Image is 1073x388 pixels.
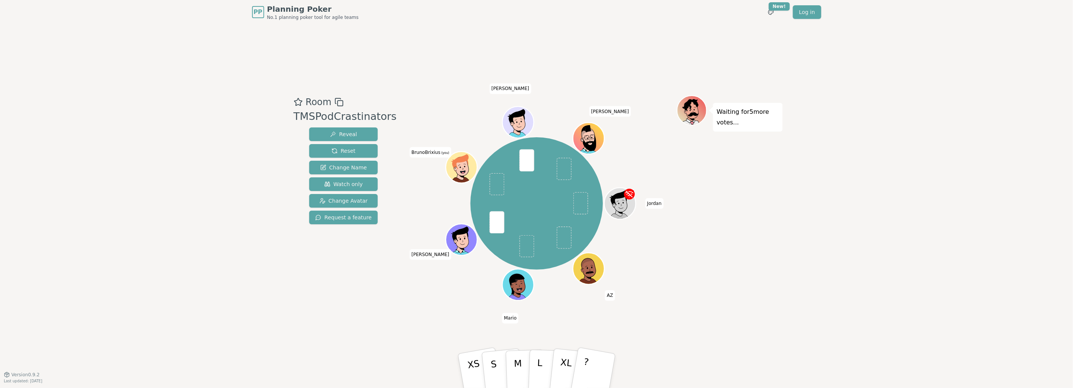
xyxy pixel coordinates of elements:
[315,214,372,221] span: Request a feature
[294,109,397,124] div: TMSPodCrastinators
[502,313,519,323] span: Click to change your name
[764,5,778,19] button: New!
[324,180,363,188] span: Watch only
[447,152,476,182] button: Click to change your avatar
[319,197,368,205] span: Change Avatar
[490,83,531,94] span: Click to change your name
[645,198,663,209] span: Click to change your name
[306,95,332,109] span: Room
[717,107,779,128] p: Waiting for 5 more votes...
[589,106,631,116] span: Click to change your name
[309,194,378,208] button: Change Avatar
[309,144,378,158] button: Reset
[309,127,378,141] button: Reveal
[309,177,378,191] button: Watch only
[793,5,821,19] a: Log in
[4,372,40,378] button: Version0.9.2
[410,249,451,260] span: Click to change your name
[320,164,367,171] span: Change Name
[309,211,378,224] button: Request a feature
[309,161,378,174] button: Change Name
[267,4,359,14] span: Planning Poker
[330,130,357,138] span: Reveal
[294,95,303,109] button: Add as favourite
[254,8,262,17] span: PP
[605,290,615,301] span: Click to change your name
[441,151,450,155] span: (you)
[4,379,42,383] span: Last updated: [DATE]
[627,189,635,197] span: Jordan is the host
[252,4,359,20] a: PPPlanning PokerNo.1 planning poker tool for agile teams
[332,147,355,155] span: Reset
[769,2,790,11] div: New!
[410,147,451,158] span: Click to change your name
[267,14,359,20] span: No.1 planning poker tool for agile teams
[11,372,40,378] span: Version 0.9.2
